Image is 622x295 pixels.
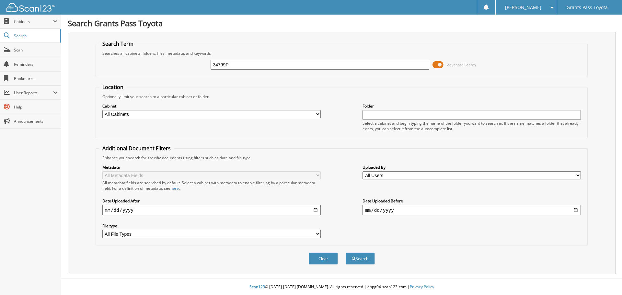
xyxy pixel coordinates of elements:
span: User Reports [14,90,53,96]
label: Uploaded By [363,165,581,170]
label: Date Uploaded After [102,198,321,204]
input: start [102,205,321,215]
div: All metadata fields are searched by default. Select a cabinet with metadata to enable filtering b... [102,180,321,191]
div: © [DATE]-[DATE] [DOMAIN_NAME]. All rights reserved | appg04-scan123-com | [61,279,622,295]
span: [PERSON_NAME] [505,6,541,9]
span: Scan123 [249,284,265,289]
label: Folder [363,103,581,109]
input: end [363,205,581,215]
span: Announcements [14,119,58,124]
div: Enhance your search for specific documents using filters such as date and file type. [99,155,584,161]
h1: Search Grants Pass Toyota [68,18,616,28]
span: Advanced Search [447,62,476,67]
label: Cabinet [102,103,321,109]
span: Scan [14,47,58,53]
label: Metadata [102,165,321,170]
span: Cabinets [14,19,53,24]
span: Bookmarks [14,76,58,81]
span: Reminders [14,62,58,67]
button: Clear [309,253,338,265]
label: Date Uploaded Before [363,198,581,204]
span: Grants Pass Toyota [567,6,608,9]
img: scan123-logo-white.svg [6,3,55,12]
span: Help [14,104,58,110]
a: here [170,186,179,191]
iframe: Chat Widget [590,264,622,295]
div: Select a cabinet and begin typing the name of the folder you want to search in. If the name match... [363,120,581,131]
button: Search [346,253,375,265]
legend: Search Term [99,40,137,47]
legend: Location [99,84,127,91]
span: Search [14,33,57,39]
a: Privacy Policy [410,284,434,289]
div: Searches all cabinets, folders, files, metadata, and keywords [99,51,584,56]
div: Optionally limit your search to a particular cabinet or folder [99,94,584,99]
label: File type [102,223,321,229]
legend: Additional Document Filters [99,145,174,152]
